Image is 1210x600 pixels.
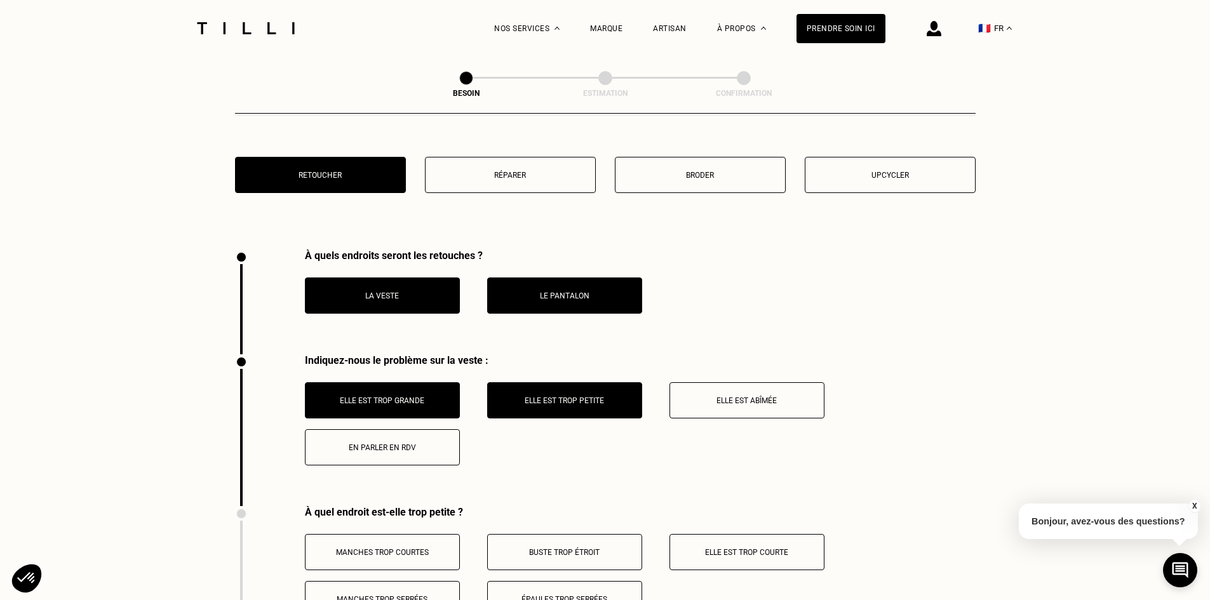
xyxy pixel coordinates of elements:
[676,396,817,405] p: Elle est abîmée
[425,157,596,193] button: Réparer
[622,171,779,180] p: Broder
[676,548,817,557] p: Elle est trop courte
[978,22,991,34] span: 🇫🇷
[312,396,453,405] p: Elle est trop grande
[432,171,589,180] p: Réparer
[615,157,786,193] button: Broder
[305,429,460,465] button: En parler en RDV
[305,277,460,314] button: La veste
[192,22,299,34] img: Logo du service de couturière Tilli
[403,89,530,98] div: Besoin
[590,24,622,33] a: Marque
[487,382,642,418] button: Elle est trop petite
[669,382,824,418] button: Elle est abîmée
[305,506,976,518] div: À quel endroit est-elle trop petite ?
[305,354,976,366] div: Indiquez-nous le problème sur la veste :
[805,157,976,193] button: Upcycler
[242,171,399,180] p: Retoucher
[312,291,453,300] p: La veste
[797,14,885,43] a: Prendre soin ici
[555,27,560,30] img: Menu déroulant
[653,24,687,33] a: Artisan
[761,27,766,30] img: Menu déroulant à propos
[1188,499,1200,513] button: X
[305,534,460,570] button: Manches trop courtes
[1007,27,1012,30] img: menu déroulant
[680,89,807,98] div: Confirmation
[542,89,669,98] div: Estimation
[487,534,642,570] button: Buste trop étroit
[1019,503,1198,539] p: Bonjour, avez-vous des questions?
[812,171,969,180] p: Upcycler
[669,534,824,570] button: Elle est trop courte
[312,443,453,452] p: En parler en RDV
[312,548,453,557] p: Manches trop courtes
[305,250,642,262] div: À quels endroits seront les retouches ?
[305,382,460,418] button: Elle est trop grande
[494,291,635,300] p: Le pantalon
[494,548,635,557] p: Buste trop étroit
[235,157,406,193] button: Retoucher
[487,277,642,314] button: Le pantalon
[494,396,635,405] p: Elle est trop petite
[927,21,941,36] img: icône connexion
